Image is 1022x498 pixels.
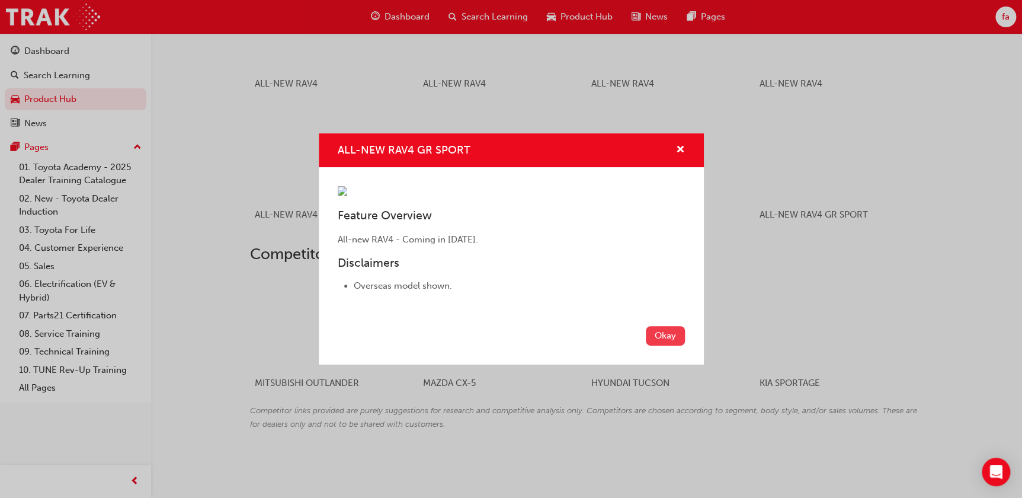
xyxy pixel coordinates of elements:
img: 49c0cc8f-4682-4c76-bcc0-0900b6b5072f.png [338,186,347,196]
div: Open Intercom Messenger [982,458,1010,486]
h3: Feature Overview [338,209,685,222]
button: Okay [646,326,685,346]
span: ALL-NEW RAV4 GR SPORT [338,143,470,157]
h3: Disclaimers [338,256,685,270]
button: cross-icon [676,143,685,158]
span: All-new RAV4 - Coming in [DATE]. [338,234,478,245]
div: ALL-NEW RAV4 GR SPORT [319,133,704,364]
li: Overseas model shown. [354,279,685,293]
span: cross-icon [676,145,685,156]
